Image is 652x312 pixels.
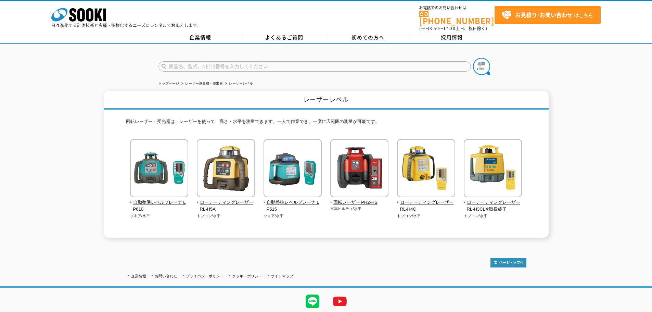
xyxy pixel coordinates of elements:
[264,199,322,213] span: 自動整準レベルプレーナ LP515
[419,11,495,25] a: [PHONE_NUMBER]
[242,33,326,43] a: よくあるご質問
[464,213,522,219] p: トプコン/水平
[264,213,322,219] p: ソキア/水平
[419,6,495,10] span: お電話でのお問い合わせは
[351,34,384,41] span: 初めての方へ
[397,199,456,213] span: ローテーティングレーザー RL-H4C
[326,33,410,43] a: 初めての方へ
[501,10,593,20] span: はこちら
[158,61,471,72] input: 商品名、型式、NETIS番号を入力してください
[330,206,389,212] p: 日本ヒルティ/水平
[330,192,389,206] a: 回転レーザー PR2-HS
[232,274,262,278] a: クッキーポリシー
[443,25,456,32] span: 17:30
[464,192,522,213] a: ローテーティングレーザー RL-H3CL※取扱終了
[271,274,293,278] a: サイトマップ
[155,274,177,278] a: お問い合わせ
[473,58,490,75] img: btn_search.png
[197,192,255,213] a: ローテーティングレーザー RL-H5A
[515,11,573,19] strong: お見積り･お問い合わせ
[130,199,189,213] span: 自動整準レベルプレーナ LP610
[185,82,223,85] a: レーザー測量機・墨出器
[330,139,388,199] img: 回転レーザー PR2-HS
[130,213,189,219] p: ソキア/水平
[419,25,487,32] span: (平日 ～ 土日、祝日除く)
[126,118,526,129] p: 回転レーザー・受光器は、レーザーを使って、高さ・水平を測量できます。一人で作業でき、一度に広範囲の測量が可能です。
[131,274,146,278] a: 企業情報
[397,213,456,219] p: トプコン/水平
[495,6,601,24] a: お見積り･お問い合わせはこちら
[410,33,494,43] a: 採用情報
[158,82,179,85] a: トップページ
[430,25,439,32] span: 8:50
[490,258,526,267] img: トップページへ
[104,91,549,110] h1: レーザーレベル
[397,139,455,199] img: ローテーティングレーザー RL-H4C
[464,199,522,213] span: ローテーティングレーザー RL-H3CL※取扱終了
[51,23,201,27] p: 日々進化する計測技術と多種・多様化するニーズにレンタルでお応えします。
[130,139,188,199] img: 自動整準レベルプレーナ LP610
[186,274,223,278] a: プライバシーポリシー
[464,139,522,199] img: ローテーティングレーザー RL-H3CL※取扱終了
[397,192,456,213] a: ローテーティングレーザー RL-H4C
[197,199,255,213] span: ローテーティングレーザー RL-H5A
[224,80,253,87] li: レーザーレベル
[197,213,255,219] p: トプコン/水平
[330,199,389,206] span: 回転レーザー PR2-HS
[130,192,189,213] a: 自動整準レベルプレーナ LP610
[264,192,322,213] a: 自動整準レベルプレーナ LP515
[264,139,322,199] img: 自動整準レベルプレーナ LP515
[158,33,242,43] a: 企業情報
[197,139,255,199] img: ローテーティングレーザー RL-H5A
